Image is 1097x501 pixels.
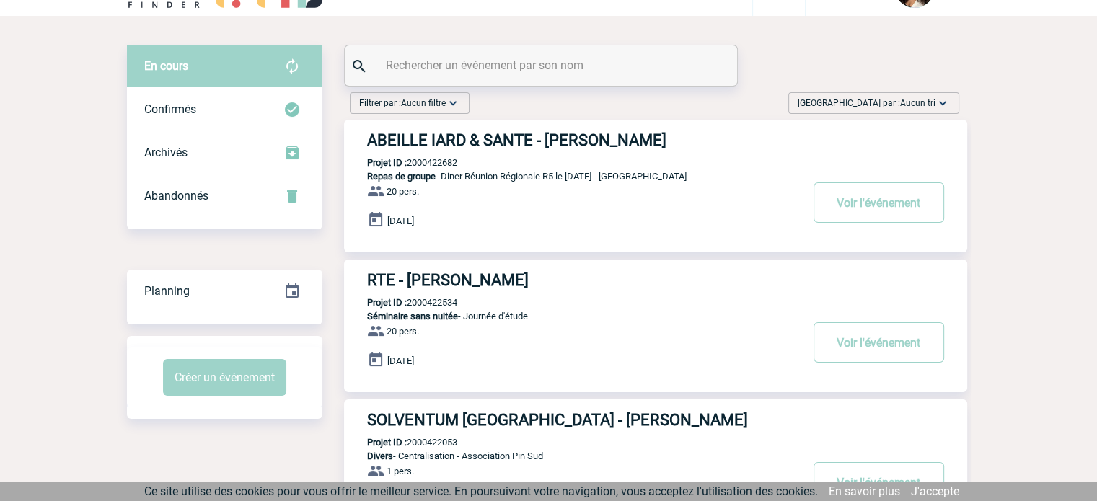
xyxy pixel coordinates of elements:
div: Retrouvez ici tous vos événements annulés [127,174,322,218]
span: Séminaire sans nuitée [367,311,458,322]
span: Repas de groupe [367,171,436,182]
a: RTE - [PERSON_NAME] [344,271,967,289]
a: ABEILLE IARD & SANTE - [PERSON_NAME] [344,131,967,149]
div: Retrouvez ici tous vos évènements avant confirmation [127,45,322,88]
span: En cours [144,59,188,73]
h3: ABEILLE IARD & SANTE - [PERSON_NAME] [367,131,800,149]
div: Retrouvez ici tous les événements que vous avez décidé d'archiver [127,131,322,174]
button: Voir l'événement [814,322,944,363]
span: Confirmés [144,102,196,116]
span: Ce site utilise des cookies pour vous offrir le meilleur service. En poursuivant votre navigation... [144,484,818,498]
span: 20 pers. [387,186,419,197]
span: Planning [144,284,190,298]
span: 20 pers. [387,326,419,337]
button: Voir l'événement [814,182,944,223]
button: Créer un événement [163,359,286,396]
span: [DATE] [387,355,414,366]
a: En savoir plus [829,484,900,498]
a: J'accepte [911,484,959,498]
div: Retrouvez ici tous vos événements organisés par date et état d'avancement [127,270,322,313]
span: [DATE] [387,216,414,226]
img: baseline_expand_more_white_24dp-b.png [446,96,460,110]
span: 1 pers. [387,466,414,476]
span: Aucun tri [900,98,935,108]
p: 2000422053 [344,437,457,448]
span: Divers [367,451,393,461]
h3: SOLVENTUM [GEOGRAPHIC_DATA] - [PERSON_NAME] [367,411,800,429]
span: Archivés [144,146,188,159]
p: 2000422682 [344,157,457,168]
b: Projet ID : [367,437,407,448]
p: - Centralisation - Association Pin Sud [344,451,800,461]
span: Filtrer par : [359,96,446,110]
b: Projet ID : [367,157,407,168]
span: Abandonnés [144,189,208,203]
p: 2000422534 [344,297,457,308]
img: baseline_expand_more_white_24dp-b.png [935,96,950,110]
h3: RTE - [PERSON_NAME] [367,271,800,289]
b: Projet ID : [367,297,407,308]
a: Planning [127,269,322,311]
span: Aucun filtre [401,98,446,108]
span: [GEOGRAPHIC_DATA] par : [798,96,935,110]
p: - Journée d'étude [344,311,800,322]
p: - Diner Réunion Régionale R5 le [DATE] - [GEOGRAPHIC_DATA] [344,171,800,182]
input: Rechercher un événement par son nom [382,55,703,76]
a: SOLVENTUM [GEOGRAPHIC_DATA] - [PERSON_NAME] [344,411,967,429]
